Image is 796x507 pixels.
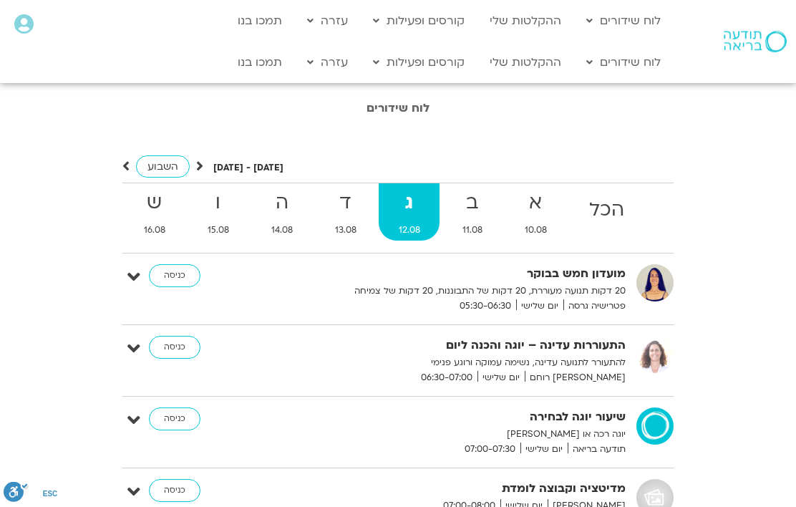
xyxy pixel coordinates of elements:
[505,187,566,219] strong: א
[318,336,626,355] strong: התעוררות עדינה – יוגה והכנה ליום
[569,183,644,241] a: הכל
[505,223,566,238] span: 10.08
[569,194,644,226] strong: הכל
[188,183,248,241] a: ו15.08
[379,187,440,219] strong: ג
[724,31,787,52] img: תודעה בריאה
[315,223,376,238] span: 13.08
[230,49,289,76] a: תמכו בנו
[149,407,200,430] a: כניסה
[318,264,626,284] strong: מועדון חמש בבוקר
[149,264,200,287] a: כניסה
[579,49,668,76] a: לוח שידורים
[149,479,200,502] a: כניסה
[147,160,178,173] span: השבוע
[579,7,668,34] a: לוח שידורים
[315,183,376,241] a: ד13.08
[136,155,190,178] a: השבוע
[379,223,440,238] span: 12.08
[124,223,185,238] span: 16.08
[568,442,626,457] span: תודעה בריאה
[516,299,563,314] span: יום שלישי
[318,284,626,299] p: 20 דקות תנועה מעוררת, 20 דקות של התבוננות, 20 דקות של צמיחה
[455,299,516,314] span: 05:30-06:30
[149,336,200,359] a: כניסה
[505,183,566,241] a: א10.08
[520,442,568,457] span: יום שלישי
[318,427,626,442] p: יוגה רכה או [PERSON_NAME]
[482,7,568,34] a: ההקלטות שלי
[251,187,312,219] strong: ה
[318,355,626,370] p: להתעורר לתנועה עדינה, נשימה עמוקה ורוגע פנימי
[124,187,185,219] strong: ש
[416,370,477,385] span: 06:30-07:00
[318,479,626,498] strong: מדיטציה וקבוצה לומדת
[7,102,789,115] h1: לוח שידורים
[213,160,283,175] p: [DATE] - [DATE]
[563,299,626,314] span: פטרישיה גרסה
[366,7,472,34] a: קורסים ופעילות
[315,187,376,219] strong: ד
[460,442,520,457] span: 07:00-07:30
[442,187,502,219] strong: ב
[379,183,440,241] a: ג12.08
[366,49,472,76] a: קורסים ופעילות
[318,407,626,427] strong: שיעור יוגה לבחירה
[442,223,502,238] span: 11.08
[442,183,502,241] a: ב11.08
[300,7,355,34] a: עזרה
[300,49,355,76] a: עזרה
[251,223,312,238] span: 14.08
[251,183,312,241] a: ה14.08
[477,370,525,385] span: יום שלישי
[525,370,626,385] span: [PERSON_NAME] רוחם
[124,183,185,241] a: ש16.08
[230,7,289,34] a: תמכו בנו
[188,187,248,219] strong: ו
[188,223,248,238] span: 15.08
[482,49,568,76] a: ההקלטות שלי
